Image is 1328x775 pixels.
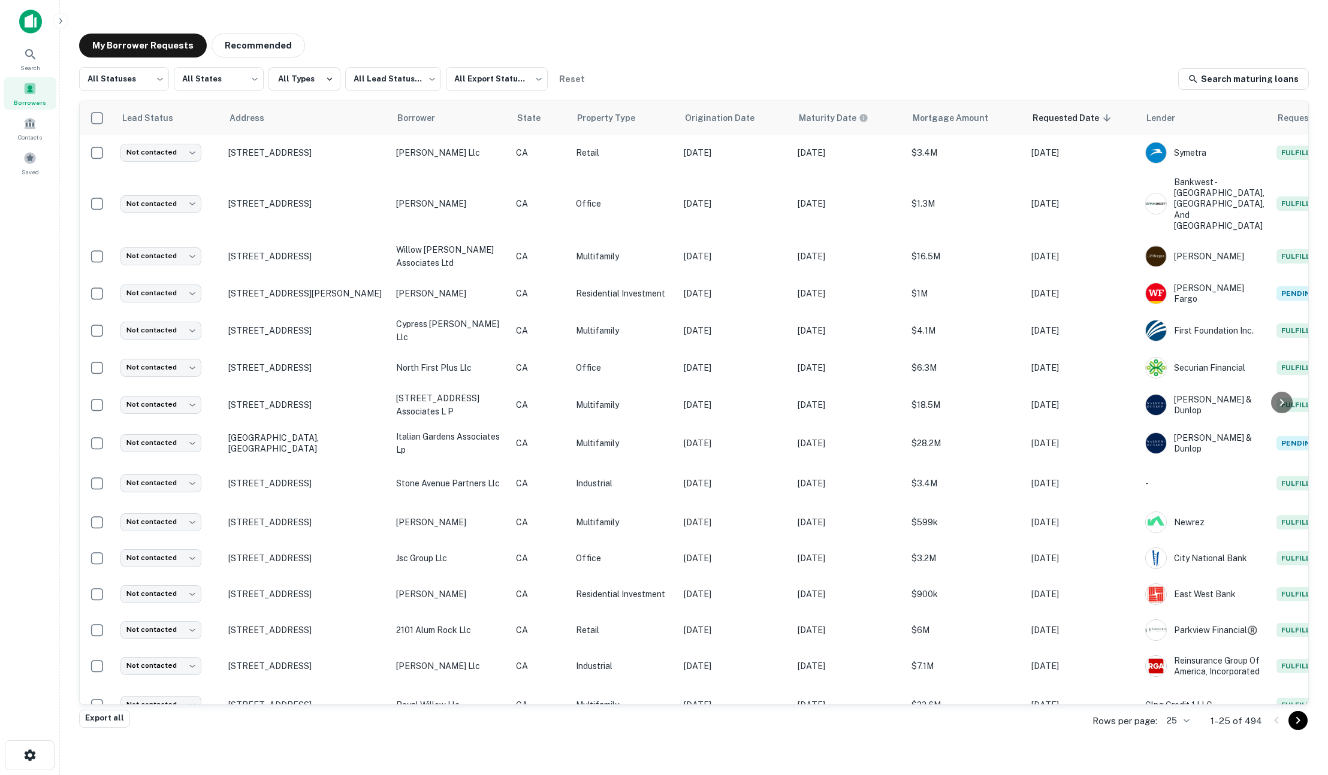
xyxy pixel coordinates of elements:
[1139,101,1270,135] th: Lender
[912,552,1019,565] p: $3.2M
[1031,698,1133,712] p: [DATE]
[1146,246,1166,267] img: picture
[1031,250,1133,263] p: [DATE]
[120,247,201,265] div: Not contacted
[1145,698,1264,712] p: Clng Credit 1 LLC
[912,623,1019,637] p: $6M
[912,146,1019,159] p: $3.4M
[516,477,564,490] p: CA
[228,517,384,528] p: [STREET_ADDRESS]
[396,287,504,300] p: [PERSON_NAME]
[120,434,201,452] div: Not contacted
[798,324,900,337] p: [DATE]
[684,698,786,712] p: [DATE]
[798,250,900,263] p: [DATE]
[792,101,906,135] th: Maturity dates displayed may be estimated. Please contact the lender for the most accurate maturi...
[798,477,900,490] p: [DATE]
[678,101,792,135] th: Origination Date
[396,146,504,159] p: [PERSON_NAME] llc
[212,34,305,57] button: Recommended
[1145,357,1264,379] div: Securian Financial
[912,398,1019,411] p: $18.5M
[228,288,384,299] p: [STREET_ADDRESS][PERSON_NAME]
[1031,361,1133,374] p: [DATE]
[22,167,39,177] span: Saved
[913,111,1004,125] span: Mortgage Amount
[798,287,900,300] p: [DATE]
[516,361,564,374] p: CA
[798,516,900,529] p: [DATE]
[79,63,169,95] div: All Statuses
[1145,432,1264,454] div: [PERSON_NAME] & Dunlop
[1145,583,1264,605] div: East West Bank
[1092,714,1157,728] p: Rows per page:
[798,197,900,210] p: [DATE]
[228,432,384,454] p: [GEOGRAPHIC_DATA], [GEOGRAPHIC_DATA]
[228,251,384,262] p: [STREET_ADDRESS]
[516,588,564,601] p: CA
[576,588,672,601] p: Residential Investment
[390,101,510,135] th: Borrower
[120,513,201,531] div: Not contacted
[685,111,770,125] span: Origination Date
[684,250,786,263] p: [DATE]
[798,437,900,450] p: [DATE]
[79,710,130,728] button: Export all
[20,63,40,72] span: Search
[228,661,384,671] p: [STREET_ADDRESS]
[912,361,1019,374] p: $6.3M
[396,552,504,565] p: jsc group llc
[1146,620,1166,640] img: picture
[510,101,570,135] th: State
[684,398,786,411] p: [DATE]
[1145,142,1264,164] div: Symetra
[120,549,201,567] div: Not contacted
[1145,655,1264,677] div: Reinsurance Group Of America, Incorporated
[912,698,1019,712] p: $22.6M
[446,63,548,95] div: All Export Statuses
[799,111,868,125] div: Maturity dates displayed may be estimated. Please contact the lender for the most accurate maturi...
[684,623,786,637] p: [DATE]
[228,198,384,209] p: [STREET_ADDRESS]
[396,588,504,601] p: [PERSON_NAME]
[576,477,672,490] p: Industrial
[79,34,207,57] button: My Borrower Requests
[684,197,786,210] p: [DATE]
[268,67,340,91] button: All Types
[1031,623,1133,637] p: [DATE]
[1145,320,1264,341] div: First Foundation Inc.
[516,287,564,300] p: CA
[228,399,384,410] p: [STREET_ADDRESS]
[4,147,56,179] div: Saved
[553,67,591,91] button: Reset
[4,77,56,110] div: Borrowers
[798,698,900,712] p: [DATE]
[516,698,564,712] p: CA
[516,146,564,159] p: CA
[576,287,672,300] p: Residential Investment
[1146,320,1166,341] img: picture
[684,437,786,450] p: [DATE]
[906,101,1025,135] th: Mortgage Amount
[1031,287,1133,300] p: [DATE]
[912,287,1019,300] p: $1M
[1178,68,1309,90] a: Search maturing loans
[228,478,384,489] p: [STREET_ADDRESS]
[684,361,786,374] p: [DATE]
[516,623,564,637] p: CA
[912,659,1019,673] p: $7.1M
[570,101,678,135] th: Property Type
[798,588,900,601] p: [DATE]
[396,430,504,456] p: italian gardens associates lp
[798,552,900,565] p: [DATE]
[1145,619,1264,641] div: Parkview Financial®️
[1146,283,1166,304] img: picture
[516,398,564,411] p: CA
[684,324,786,337] p: [DATE]
[396,698,504,712] p: royal willow llc
[396,197,504,210] p: [PERSON_NAME]
[120,696,201,713] div: Not contacted
[576,324,672,337] p: Multifamily
[228,625,384,635] p: [STREET_ADDRESS]
[576,437,672,450] p: Multifamily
